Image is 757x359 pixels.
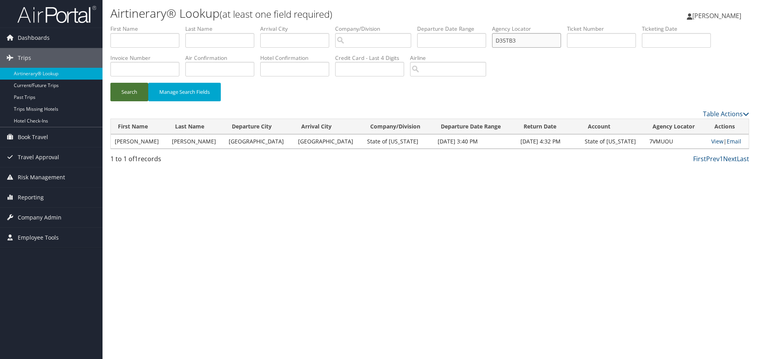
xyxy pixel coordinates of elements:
[410,54,492,62] label: Airline
[111,134,168,149] td: [PERSON_NAME]
[363,119,434,134] th: Company/Division
[17,5,96,24] img: airportal-logo.png
[168,134,225,149] td: [PERSON_NAME]
[294,134,363,149] td: [GEOGRAPHIC_DATA]
[18,147,59,167] span: Travel Approval
[642,25,717,33] label: Ticketing Date
[18,228,59,247] span: Employee Tools
[111,119,168,134] th: First Name: activate to sort column ascending
[723,154,737,163] a: Next
[168,119,225,134] th: Last Name: activate to sort column ascending
[294,119,363,134] th: Arrival City: activate to sort column ascending
[110,83,148,101] button: Search
[492,25,567,33] label: Agency Locator
[737,154,749,163] a: Last
[707,134,749,149] td: |
[516,134,580,149] td: [DATE] 4:32 PM
[581,134,645,149] td: State of [US_STATE]
[567,25,642,33] label: Ticket Number
[18,188,44,207] span: Reporting
[720,154,723,163] a: 1
[18,127,48,147] span: Book Travel
[134,154,138,163] span: 1
[692,11,741,20] span: [PERSON_NAME]
[18,208,62,227] span: Company Admin
[335,54,410,62] label: Credit Card - Last 4 Digits
[516,119,580,134] th: Return Date: activate to sort column ascending
[645,134,707,149] td: 7VMUOU
[110,54,185,62] label: Invoice Number
[185,25,260,33] label: Last Name
[110,154,261,167] div: 1 to 1 of records
[434,134,516,149] td: [DATE] 3:40 PM
[225,119,294,134] th: Departure City: activate to sort column ascending
[220,7,332,20] small: (at least one field required)
[417,25,492,33] label: Departure Date Range
[706,154,720,163] a: Prev
[703,110,749,118] a: Table Actions
[110,5,536,22] h1: Airtinerary® Lookup
[434,119,516,134] th: Departure Date Range: activate to sort column ascending
[581,119,645,134] th: Account: activate to sort column ascending
[707,119,749,134] th: Actions
[18,28,50,48] span: Dashboards
[260,25,335,33] label: Arrival City
[693,154,706,163] a: First
[185,54,260,62] label: Air Confirmation
[687,4,749,28] a: [PERSON_NAME]
[711,138,723,145] a: View
[148,83,221,101] button: Manage Search Fields
[225,134,294,149] td: [GEOGRAPHIC_DATA]
[363,134,434,149] td: State of [US_STATE]
[335,25,417,33] label: Company/Division
[260,54,335,62] label: Hotel Confirmation
[18,48,31,68] span: Trips
[727,138,741,145] a: Email
[18,167,65,187] span: Risk Management
[645,119,707,134] th: Agency Locator: activate to sort column descending
[110,25,185,33] label: First Name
